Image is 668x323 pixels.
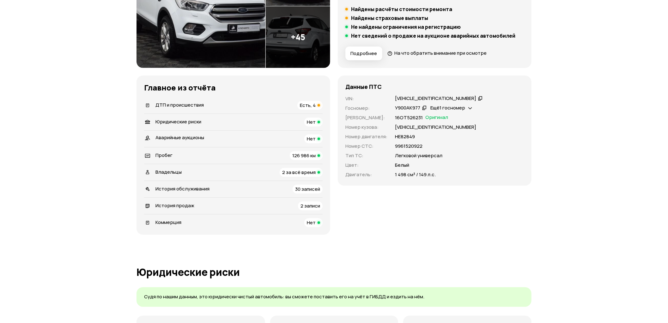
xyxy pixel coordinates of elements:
p: Легковой универсал [395,152,442,159]
p: [VEHICLE_IDENTIFICATION_NUMBER] [395,124,476,131]
h1: Юридические риски [137,266,531,278]
h5: Нет сведений о продаже на аукционе аварийных автомобилей [351,33,515,39]
p: Номер двигателя : [345,133,387,140]
span: 30 записей [295,186,320,192]
p: Тип ТС : [345,152,387,159]
span: Коммерция [155,219,181,226]
p: Номер СТС : [345,143,387,150]
span: Владельцы [155,169,182,175]
span: 2 записи [301,202,320,209]
span: 2 за всё время [282,169,316,176]
h3: Главное из отчёта [144,83,323,92]
span: История обслуживания [155,185,210,192]
span: 126 986 км [292,152,316,159]
span: Подробнее [350,50,377,57]
span: Оригинал [425,114,448,121]
p: Цвет : [345,162,387,169]
a: На что обратить внимание при осмотре [387,50,487,56]
span: Есть, 4 [300,102,316,109]
h5: Найдены расчёты стоимости ремонта [351,6,452,12]
h5: Не найдены ограничения на регистрацию [351,24,461,30]
span: ДТП и происшествия [155,102,204,108]
p: 1 498 см³ / 149 л.с. [395,171,436,178]
button: Подробнее [345,47,382,60]
span: На что обратить внимание при осмотре [394,50,487,56]
div: [VEHICLE_IDENTIFICATION_NUMBER] [395,95,476,102]
span: Пробег [155,152,173,158]
p: Судя по нашим данным, это юридически чистый автомобиль: вы сможете поставить его на учёт в ГИБДД ... [144,294,524,300]
span: Нет [307,219,316,226]
h4: Данные ПТС [345,83,382,90]
p: Двигатель : [345,171,387,178]
span: Ещё 1 госномер [430,104,465,111]
span: Юридические риски [155,118,201,125]
p: VIN : [345,95,387,102]
span: Аварийные аукционы [155,134,204,141]
p: 16ОТ526231 [395,114,423,121]
span: История продаж [155,202,194,209]
p: Белый [395,162,409,169]
h5: Найдены страховые выплаты [351,15,428,21]
p: Госномер : [345,105,387,112]
p: Номер кузова : [345,124,387,131]
p: 9961520922 [395,143,422,150]
span: Нет [307,135,316,142]
div: У900АК977 [395,105,420,111]
p: [PERSON_NAME] : [345,114,387,121]
p: НЕ82849 [395,133,415,140]
span: Нет [307,119,316,125]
